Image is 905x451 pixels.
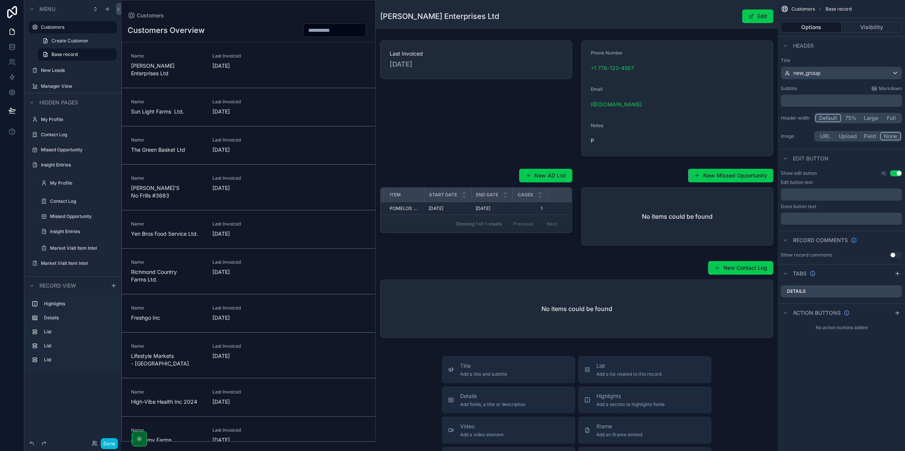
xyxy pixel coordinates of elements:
a: New Leads [41,67,112,73]
label: Title [781,58,902,64]
button: URL [815,132,835,140]
span: Item [390,192,401,198]
button: new_group [781,67,902,79]
label: Market Visit Item Intel [50,245,112,251]
span: Name [131,53,203,59]
span: Highlights [596,392,665,400]
span: [DATE] [212,230,285,238]
label: Customers [41,24,112,30]
button: Options [781,22,842,33]
a: Manager View [41,83,112,89]
span: Name [131,427,203,433]
span: [DATE] [212,352,285,360]
a: NameLifestyle Markets - [GEOGRAPHIC_DATA]Last Invoiced[DATE] [122,333,375,378]
label: Image [781,133,811,139]
div: Show record comments [781,252,832,258]
span: High-Vibe Health Inc 2024 [131,398,203,406]
span: Menu [39,5,55,13]
button: Default [815,114,841,122]
span: Add a section to highlights fields [596,401,665,407]
h1: Customers Overview [128,25,205,36]
span: [DATE] [212,398,285,406]
span: Name [131,137,203,143]
button: 75% [841,114,860,122]
label: Show edit button [781,170,817,176]
span: Base record [51,51,78,58]
span: Action buttons [793,309,841,317]
label: Done button text [781,204,816,210]
span: Academy Farms [131,436,203,444]
button: HighlightsAdd a section to highlights fields [578,386,712,414]
span: [PERSON_NAME]'S No Frills #3683 [131,184,203,199]
label: List [44,343,111,349]
span: Add a video element [460,432,504,438]
button: Field [860,132,880,140]
span: Add an iframe embed [596,432,642,438]
span: Showing 1 of 1 results [456,221,502,227]
span: iframe [596,423,642,430]
span: Richmond Country Farms Ltd. [131,268,203,283]
span: Lifestyle Markets - [GEOGRAPHIC_DATA] [131,352,203,367]
h1: [PERSON_NAME] Enterprises Ltd [380,11,499,22]
a: Customers [128,12,164,19]
div: scrollable content [781,95,902,107]
span: Record comments [793,236,848,244]
label: My Profile [50,180,112,186]
span: Last Invoiced [212,175,285,181]
button: Edit [742,9,773,23]
span: Cases [518,192,533,198]
span: new_group [793,69,821,77]
span: Header [793,42,814,50]
label: Subtitle [781,86,797,92]
a: NameFreshgo IncLast Invoiced[DATE] [122,294,375,333]
a: NameRichmond Country Farms Ltd.Last Invoiced[DATE] [122,249,375,294]
button: iframeAdd an iframe embed [578,417,712,444]
a: Base record [38,48,117,61]
span: [PERSON_NAME] Enterprises Ltd [131,62,203,77]
span: [DATE] [212,108,285,115]
span: Name [131,389,203,395]
a: Name[PERSON_NAME] Enterprises LtdLast Invoiced[DATE] [122,42,375,88]
span: Name [131,175,203,181]
span: [DATE] [212,146,285,154]
span: Freshgo Inc [131,314,203,322]
span: Edit button [793,155,829,162]
span: Name [131,221,203,227]
button: None [880,132,901,140]
button: Large [860,114,882,122]
span: [DATE] [212,268,285,276]
span: Last Invoiced [212,259,285,265]
span: Name [131,305,203,311]
label: Market Visit Item Intel [41,260,112,266]
span: Create Customer [51,38,89,44]
label: Header width [781,115,811,121]
span: Start Date [429,192,457,198]
span: Last Invoiced [212,427,285,433]
a: Markdown [871,86,902,92]
label: Insight Entries [41,162,112,168]
a: Missed Opportunity [50,213,112,219]
label: My Profile [41,117,112,123]
a: Create Customer [38,35,117,47]
span: Name [131,343,203,349]
a: Missed Opportunity [41,147,112,153]
span: Record view [39,282,76,289]
label: Details [44,315,111,321]
a: NameYen Bros Food Service Ltd.Last Invoiced[DATE] [122,210,375,249]
a: Contact Log [41,132,112,138]
button: ListAdd a list related to this record [578,356,712,383]
span: [DATE] [212,314,285,322]
button: VideoAdd a video element [442,417,575,444]
span: [DATE] [212,62,285,70]
label: Contact Log [50,198,112,204]
div: scrollable content [24,294,121,373]
button: DetailsAdd fields, a title or description [442,386,575,414]
button: TitleAdd a title and subtitle [442,356,575,383]
span: Base record [825,6,852,12]
div: No action buttons added [778,322,905,334]
span: Sun Light Farms Ltd. [131,108,203,115]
